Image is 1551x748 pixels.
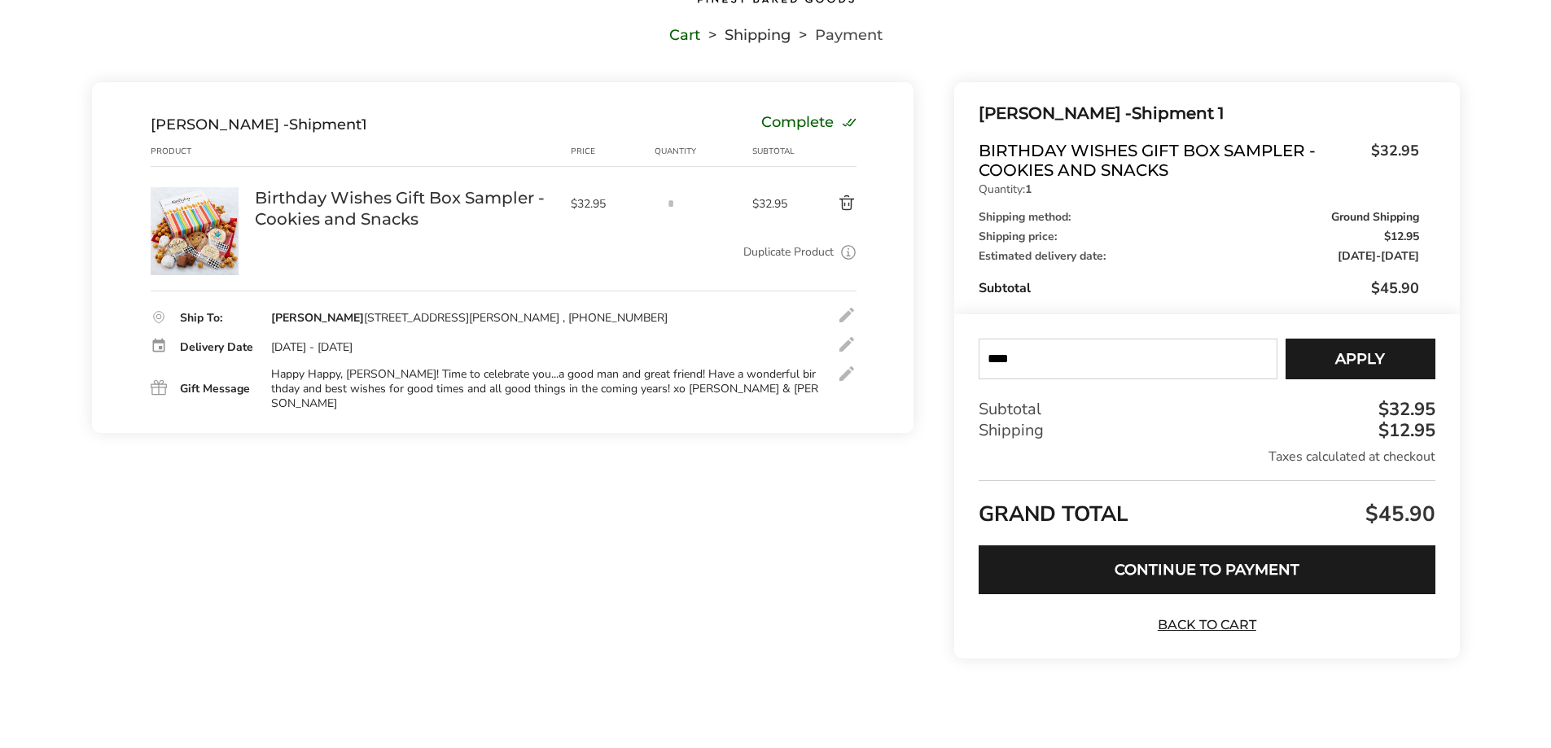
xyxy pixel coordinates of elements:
img: Birthday Wishes Gift Box Sampler - Cookies and Snacks [151,187,239,275]
div: GRAND TOTAL [979,480,1435,533]
input: Quantity input [655,187,687,220]
div: Happy Happy, [PERSON_NAME]! Time to celebrate you...a good man and great friend! Have a wonderful... [271,367,820,412]
div: Shipment [151,116,367,133]
button: Delete product [800,194,857,213]
span: Ground Shipping [1331,212,1419,223]
p: Quantity: [979,184,1418,195]
span: $32.95 [1363,141,1419,176]
div: Quantity [655,145,752,158]
span: $12.95 [1384,231,1419,243]
div: [DATE] - [DATE] [271,340,353,355]
div: Subtotal [979,399,1435,420]
strong: [PERSON_NAME] [271,310,364,326]
span: 1 [361,116,367,133]
span: $32.95 [571,196,647,212]
div: $32.95 [1374,400,1435,418]
div: Delivery Date [180,342,255,353]
div: Price [571,145,655,158]
a: Duplicate Product [743,243,834,261]
div: Gift Message [180,383,255,395]
div: Shipment 1 [979,100,1418,127]
div: Complete [761,116,857,133]
div: Estimated delivery date: [979,251,1418,262]
span: Apply [1335,352,1385,366]
div: Shipping method: [979,212,1418,223]
li: Shipping [700,29,791,41]
div: Product [151,145,255,158]
a: Birthday Wishes Gift Box Sampler - Cookies and Snacks [151,186,239,202]
span: $45.90 [1371,278,1419,298]
span: [PERSON_NAME] - [151,116,289,133]
span: [DATE] [1381,248,1419,264]
strong: 1 [1025,182,1032,197]
span: [PERSON_NAME] - [979,103,1132,123]
div: Subtotal [979,278,1418,298]
div: Taxes calculated at checkout [979,448,1435,466]
span: $45.90 [1361,500,1435,528]
a: Birthday Wishes Gift Box Sampler - Cookies and Snacks$32.95 [979,141,1418,180]
div: Shipping price: [979,231,1418,243]
div: $12.95 [1374,422,1435,440]
button: Continue to Payment [979,545,1435,594]
div: [STREET_ADDRESS][PERSON_NAME] , [PHONE_NUMBER] [271,311,668,326]
a: Back to Cart [1150,616,1264,634]
div: Subtotal [752,145,800,158]
button: Apply [1286,339,1435,379]
div: Ship To: [180,313,255,324]
div: Shipping [979,420,1435,441]
span: - [1338,251,1419,262]
a: Birthday Wishes Gift Box Sampler - Cookies and Snacks [255,187,554,230]
span: Payment [815,29,883,41]
span: [DATE] [1338,248,1376,264]
a: Cart [669,29,700,41]
span: Birthday Wishes Gift Box Sampler - Cookies and Snacks [979,141,1362,180]
span: $32.95 [752,196,800,212]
